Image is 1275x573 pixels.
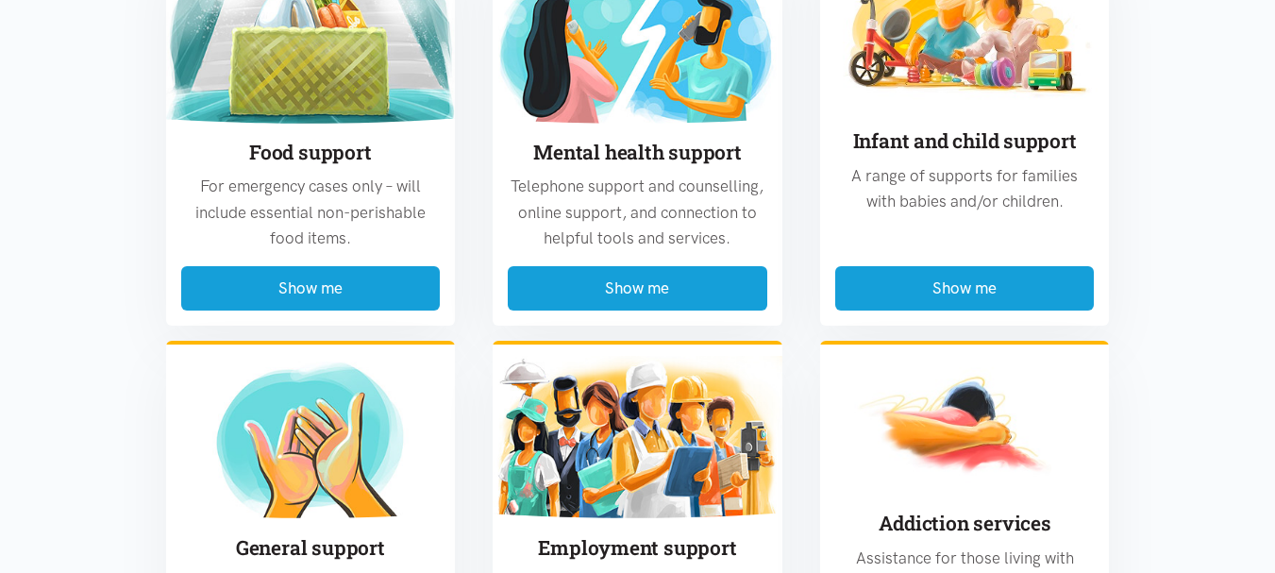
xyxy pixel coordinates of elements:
h3: Infant and child support [835,127,1095,155]
h3: Mental health support [508,139,767,166]
h3: General support [181,534,441,562]
h3: Employment support [508,534,767,562]
p: A range of supports for families with babies and/or children. [835,163,1095,214]
button: Show me [835,266,1095,311]
h3: Food support [181,139,441,166]
h3: Addiction services [835,510,1095,537]
button: Show me [508,266,767,311]
p: Telephone support and counselling, online support, and connection to helpful tools and services. [508,174,767,251]
p: For emergency cases only – will include essential non-perishable food items. [181,174,441,251]
button: Show me [181,266,441,311]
